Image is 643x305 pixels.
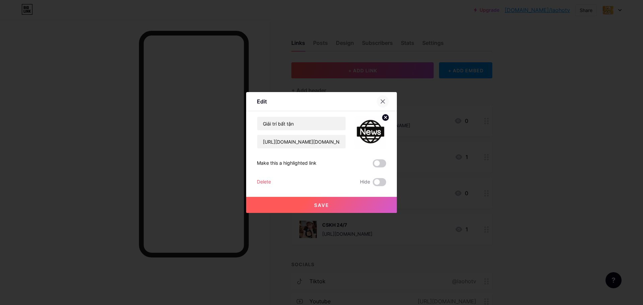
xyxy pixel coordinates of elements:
div: Make this a highlighted link [257,159,316,167]
input: URL [257,135,346,148]
span: Hide [360,178,370,186]
input: Title [257,117,346,130]
img: link_thumbnail [354,117,386,149]
div: Edit [257,97,267,105]
span: Save [314,202,329,208]
div: Delete [257,178,271,186]
button: Save [246,197,397,213]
